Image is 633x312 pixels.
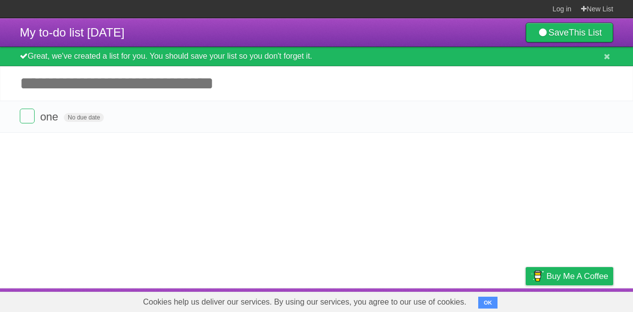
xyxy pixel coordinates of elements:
a: Privacy [513,291,539,310]
a: Developers [427,291,467,310]
a: Terms [479,291,501,310]
img: Buy me a coffee [531,268,544,284]
span: Cookies help us deliver our services. By using our services, you agree to our use of cookies. [133,292,476,312]
label: Done [20,109,35,123]
span: No due date [64,113,104,122]
a: SaveThis List [526,23,613,42]
button: OK [478,297,497,309]
span: My to-do list [DATE] [20,26,125,39]
span: Buy me a coffee [546,268,608,285]
a: Buy me a coffee [526,267,613,285]
a: Suggest a feature [551,291,613,310]
span: one [40,111,61,123]
b: This List [569,28,602,38]
a: About [394,291,415,310]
